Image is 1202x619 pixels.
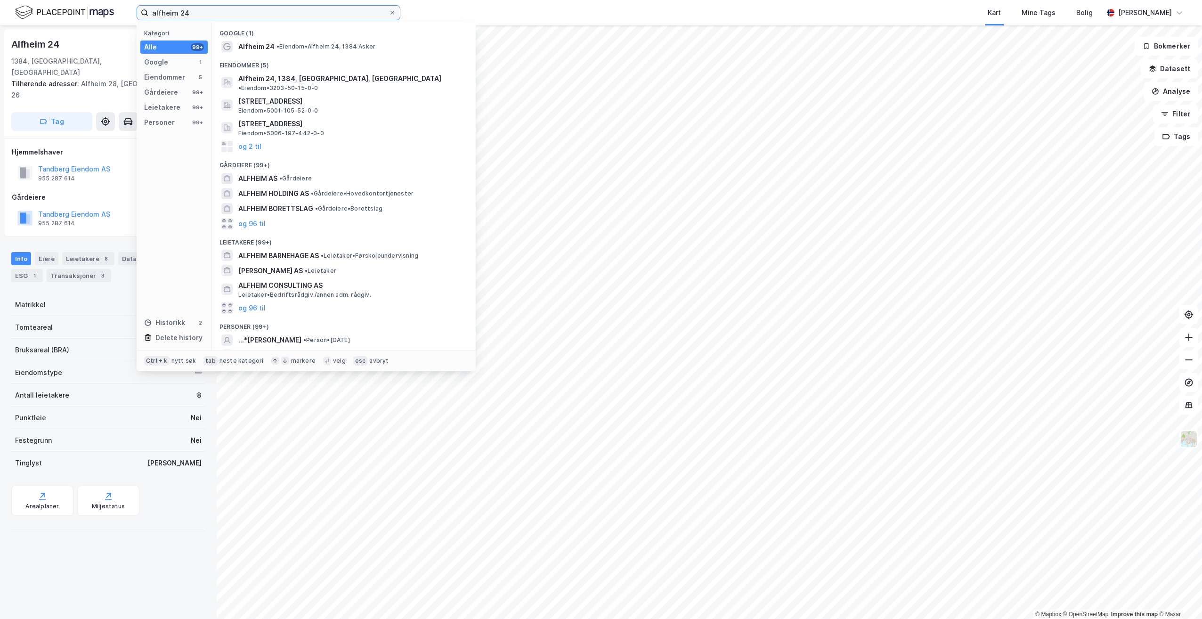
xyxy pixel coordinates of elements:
[305,267,336,275] span: Leietaker
[147,457,202,469] div: [PERSON_NAME]
[238,334,301,346] span: ...*[PERSON_NAME]
[11,78,198,101] div: Alfheim 28, [GEOGRAPHIC_DATA] 26
[238,130,324,137] span: Eiendom • 5006-197-442-0-0
[1155,574,1202,619] div: Kontrollprogram for chat
[118,252,165,265] div: Datasett
[238,173,277,184] span: ALFHEIM AS
[279,175,312,182] span: Gårdeiere
[15,299,46,310] div: Matrikkel
[11,269,43,282] div: ESG
[101,254,111,263] div: 8
[238,141,261,152] button: og 2 til
[191,104,204,111] div: 99+
[276,43,279,50] span: •
[238,265,303,277] span: [PERSON_NAME] AS
[1111,611,1158,618] a: Improve this map
[12,147,205,158] div: Hjemmelshaver
[203,356,218,366] div: tab
[144,30,208,37] div: Kategori
[276,43,375,50] span: Eiendom • Alfheim 24, 1384 Asker
[1022,7,1056,18] div: Mine Tags
[303,336,350,344] span: Person • [DATE]
[238,73,441,84] span: Alfheim 24, 1384, [GEOGRAPHIC_DATA], [GEOGRAPHIC_DATA]
[11,56,166,78] div: 1384, [GEOGRAPHIC_DATA], [GEOGRAPHIC_DATA]
[311,190,414,197] span: Gårdeiere • Hovedkontortjenester
[238,107,318,114] span: Eiendom • 5001-105-52-0-0
[144,356,170,366] div: Ctrl + k
[238,96,464,107] span: [STREET_ADDRESS]
[238,218,266,229] button: og 96 til
[1154,127,1198,146] button: Tags
[11,252,31,265] div: Info
[144,41,157,53] div: Alle
[1135,37,1198,56] button: Bokmerker
[212,54,476,71] div: Eiendommer (5)
[1035,611,1061,618] a: Mapbox
[1144,82,1198,101] button: Analyse
[30,271,39,280] div: 1
[315,205,382,212] span: Gårdeiere • Borettslag
[238,41,275,52] span: Alfheim 24
[311,190,314,197] span: •
[1180,430,1198,448] img: Z
[12,192,205,203] div: Gårdeiere
[219,357,264,365] div: neste kategori
[303,336,306,343] span: •
[238,188,309,199] span: ALFHEIM HOLDING AS
[1153,105,1198,123] button: Filter
[212,231,476,248] div: Leietakere (99+)
[144,317,185,328] div: Historikk
[369,357,389,365] div: avbryt
[333,357,346,365] div: velg
[15,4,114,21] img: logo.f888ab2527a4732fd821a326f86c7f29.svg
[191,89,204,96] div: 99+
[191,119,204,126] div: 99+
[191,412,202,424] div: Nei
[15,457,42,469] div: Tinglyst
[35,252,58,265] div: Eiere
[144,72,185,83] div: Eiendommer
[291,357,316,365] div: markere
[38,220,75,227] div: 955 287 614
[238,84,318,92] span: Eiendom • 3203-50-15-0-0
[196,58,204,66] div: 1
[238,250,319,261] span: ALFHEIM BARNEHAGE AS
[353,356,368,366] div: esc
[212,22,476,39] div: Google (1)
[144,87,178,98] div: Gårdeiere
[11,80,81,88] span: Tilhørende adresser:
[196,73,204,81] div: 5
[1063,611,1109,618] a: OpenStreetMap
[212,154,476,171] div: Gårdeiere (99+)
[238,291,371,299] span: Leietaker • Bedriftsrådgiv./annen adm. rådgiv.
[315,205,318,212] span: •
[212,316,476,333] div: Personer (99+)
[197,390,202,401] div: 8
[1141,59,1198,78] button: Datasett
[15,435,52,446] div: Festegrunn
[144,57,168,68] div: Google
[238,302,266,314] button: og 96 til
[988,7,1001,18] div: Kart
[321,252,418,260] span: Leietaker • Førskoleundervisning
[25,503,59,510] div: Arealplaner
[148,6,389,20] input: Søk på adresse, matrikkel, gårdeiere, leietakere eller personer
[171,357,196,365] div: nytt søk
[15,412,46,424] div: Punktleie
[38,175,75,182] div: 955 287 614
[1118,7,1172,18] div: [PERSON_NAME]
[191,43,204,51] div: 99+
[92,503,125,510] div: Miljøstatus
[47,269,111,282] div: Transaksjoner
[238,280,464,291] span: ALFHEIM CONSULTING AS
[144,102,180,113] div: Leietakere
[279,175,282,182] span: •
[155,332,203,343] div: Delete history
[196,319,204,326] div: 2
[191,435,202,446] div: Nei
[238,203,313,214] span: ALFHEIM BORETTSLAG
[62,252,114,265] div: Leietakere
[195,367,202,378] div: —
[11,112,92,131] button: Tag
[1076,7,1093,18] div: Bolig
